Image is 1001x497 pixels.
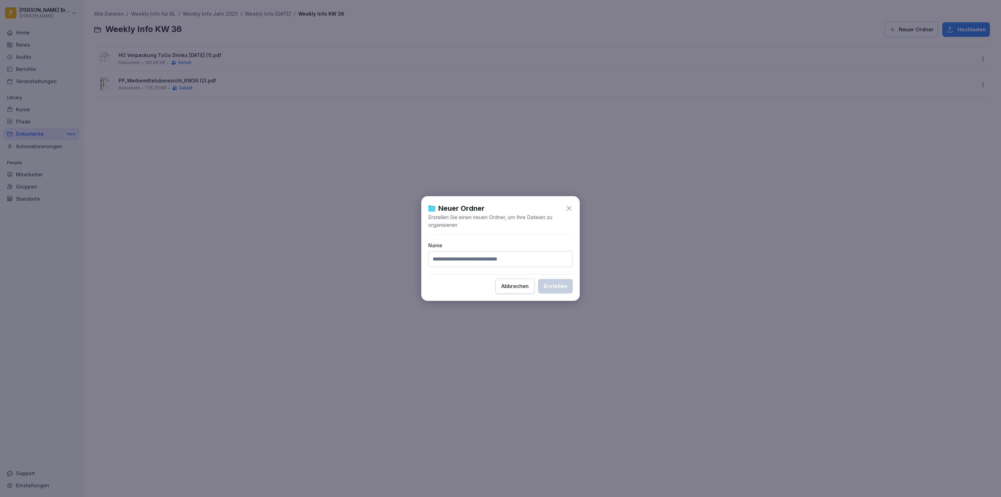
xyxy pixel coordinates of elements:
div: Erstellen [544,282,567,290]
p: Name [428,242,573,249]
p: Erstellen Sie einen neuen Ordner, um Ihre Dateien zu organisieren [428,214,573,229]
button: Erstellen [538,279,573,294]
h1: Neuer Ordner [438,203,485,214]
div: Abbrechen [501,282,529,290]
button: Abbrechen [495,279,535,294]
